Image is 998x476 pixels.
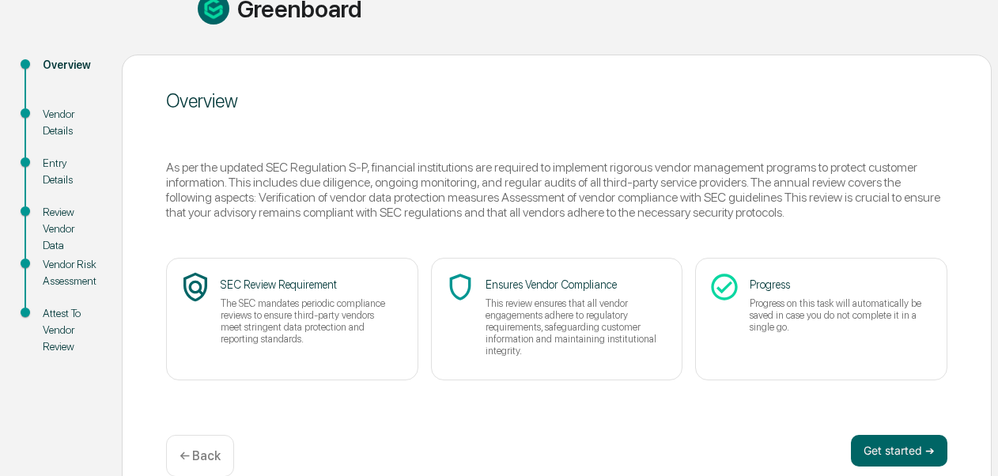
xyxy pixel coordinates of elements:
[709,271,740,303] span: check_circle_icon
[166,89,947,112] div: Overview
[112,55,191,67] a: Powered byPylon
[166,160,947,220] div: As per the updated SEC Regulation S-P, financial institutions are required to implement rigorous ...
[444,271,476,303] span: shield_icon
[43,106,96,139] div: Vendor Details
[43,305,96,355] div: Attest To Vendor Review
[43,256,96,289] div: Vendor Risk Assessment
[221,278,395,291] p: SEC Review Requirement
[43,57,96,74] div: Overview
[750,278,924,291] p: Progress
[851,435,947,467] button: Get started ➔
[221,297,395,345] p: The SEC mandates periodic compliance reviews to ensure third-party vendors meet stringent data pr...
[157,55,191,67] span: Pylon
[43,204,96,254] div: Review Vendor Data
[180,448,221,463] p: ← Back
[750,297,924,333] p: Progress on this task will automatically be saved in case you do not complete it in a single go.
[486,297,660,357] p: This review ensures that all vendor engagements adhere to regulatory requirements, safeguarding c...
[43,155,96,188] div: Entry Details
[486,278,660,291] p: Ensures Vendor Compliance
[180,271,211,303] span: policy_icon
